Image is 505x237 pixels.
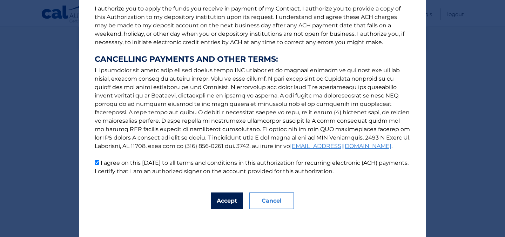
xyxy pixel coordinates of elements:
button: Cancel [249,192,294,209]
label: I agree on this [DATE] to all terms and conditions in this authorization for recurring electronic... [95,160,409,175]
a: [EMAIL_ADDRESS][DOMAIN_NAME] [290,143,391,149]
strong: CANCELLING PAYMENTS AND OTHER TERMS: [95,55,410,63]
button: Accept [211,192,243,209]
